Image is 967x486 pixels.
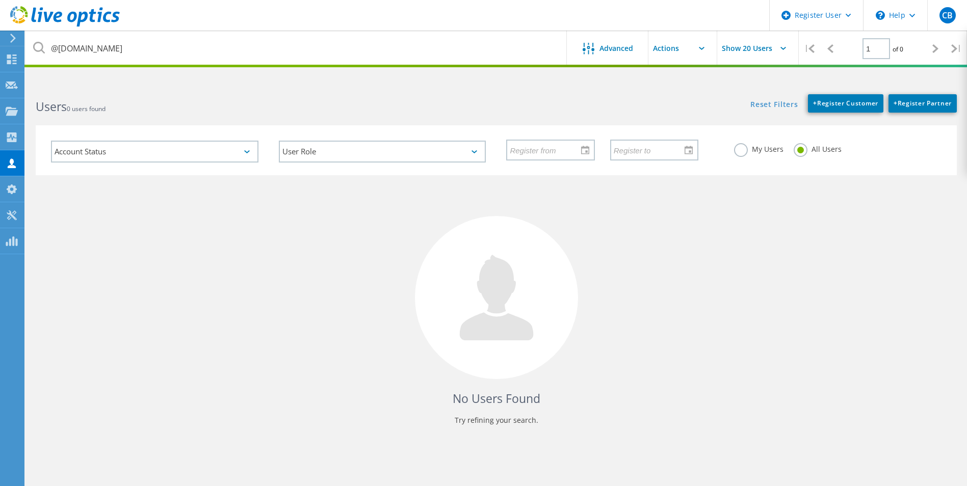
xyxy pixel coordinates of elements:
[25,31,567,66] input: Search users by name, email, company, etc.
[46,390,947,407] h4: No Users Found
[507,140,586,159] input: Register from
[46,412,947,428] p: Try refining your search.
[894,99,898,107] b: +
[67,104,106,113] span: 0 users found
[794,143,842,153] label: All Users
[808,94,883,113] a: +Register Customer
[813,99,878,107] span: Register Customer
[813,99,817,107] b: +
[10,21,120,29] a: Live Optics Dashboard
[750,101,798,110] a: Reset Filters
[611,140,690,159] input: Register to
[51,141,258,163] div: Account Status
[942,11,953,19] span: CB
[36,98,67,115] b: Users
[876,11,885,20] svg: \n
[799,31,820,67] div: |
[893,45,903,53] span: of 0
[946,31,967,67] div: |
[279,141,486,163] div: User Role
[599,45,633,52] span: Advanced
[888,94,957,113] a: +Register Partner
[894,99,952,107] span: Register Partner
[734,143,783,153] label: My Users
